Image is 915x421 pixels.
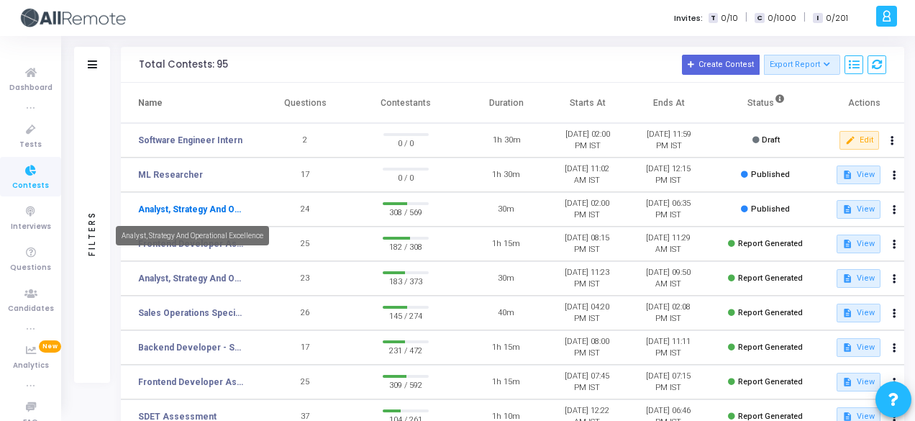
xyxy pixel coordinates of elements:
span: | [745,10,747,25]
td: [DATE] 11:11 PM IST [627,330,709,365]
mat-icon: description [842,377,852,387]
mat-icon: description [842,239,852,249]
td: [DATE] 06:35 PM IST [627,192,709,227]
a: ML Researcher [138,168,203,181]
td: 30m [465,192,547,227]
button: View [837,373,880,391]
td: [DATE] 08:15 PM IST [547,227,628,261]
div: Analyst, Strategy And Operational Excellence [116,226,269,245]
mat-icon: description [842,170,852,180]
td: [DATE] 08:00 PM IST [547,330,628,365]
mat-icon: description [842,308,852,318]
td: 1h 30m [466,123,547,158]
div: Total Contests: 95 [139,59,228,71]
td: 17 [265,330,346,365]
mat-icon: edit [845,135,855,145]
th: Questions [265,83,346,123]
span: 0/201 [826,12,848,24]
th: Actions [823,83,904,123]
th: Starts At [547,83,629,123]
span: C [755,13,764,24]
a: Sales Operations Specialist [138,307,245,320]
td: [DATE] 11:59 PM IST [628,123,709,158]
button: View [837,200,880,219]
td: [DATE] 07:45 PM IST [547,365,628,399]
th: Name [121,83,265,123]
button: View [837,269,880,288]
span: | [804,10,806,25]
td: 30m [465,261,547,296]
span: 0 / 0 [383,136,429,150]
td: 1h 15m [465,227,547,261]
td: [DATE] 02:00 PM IST [547,123,629,158]
span: Report Generated [738,412,803,421]
td: [DATE] 02:00 PM IST [547,192,628,227]
span: 308 / 569 [383,205,429,219]
span: Report Generated [738,343,803,352]
mat-icon: description [842,273,852,284]
mat-icon: description [842,343,852,353]
th: Contestants [346,83,466,123]
th: Ends At [628,83,709,123]
td: 23 [265,261,346,296]
th: Duration [466,83,547,123]
button: Create Contest [682,55,760,75]
button: View [837,338,880,357]
a: Analyst, Strategy And Operational Excellence [138,272,245,285]
button: View [837,304,880,322]
button: Edit [839,131,879,150]
td: 1h 15m [465,365,547,399]
span: Tests [19,139,42,151]
td: 40m [465,296,547,330]
td: 1h 15m [465,330,547,365]
span: 0/10 [721,12,738,24]
span: 0 / 0 [383,171,429,185]
span: 145 / 274 [383,309,429,323]
td: [DATE] 11:02 AM IST [547,158,628,192]
td: [DATE] 04:20 PM IST [547,296,628,330]
button: View [837,166,880,184]
span: 182 / 308 [383,240,429,254]
span: Questions [10,262,51,274]
td: [DATE] 11:29 AM IST [627,227,709,261]
a: Frontend Developer Assessment [138,376,245,389]
td: 25 [265,227,346,261]
td: [DATE] 07:15 PM IST [627,365,709,399]
span: Contests [12,180,49,192]
span: 0/1000 [768,12,796,24]
a: Software Engineer Intern [138,134,242,147]
div: Filters [86,154,99,312]
span: Report Generated [738,273,803,283]
th: Status [709,83,823,123]
td: 25 [265,365,346,399]
span: Published [751,170,790,179]
td: [DATE] 02:08 PM IST [627,296,709,330]
span: Analytics [13,360,49,372]
span: T [709,13,718,24]
td: 24 [265,192,346,227]
span: Draft [762,135,780,145]
span: Report Generated [738,239,803,248]
button: View [837,235,880,253]
span: Candidates [8,303,54,315]
td: 26 [265,296,346,330]
span: 183 / 373 [383,274,429,289]
td: [DATE] 12:15 PM IST [627,158,709,192]
span: Dashboard [9,82,53,94]
span: New [39,340,61,353]
mat-icon: description [842,204,852,214]
span: Report Generated [738,308,803,317]
label: Invites: [674,12,703,24]
td: [DATE] 09:50 AM IST [627,261,709,296]
span: Interviews [11,221,51,233]
span: 231 / 472 [383,343,429,358]
td: 17 [265,158,346,192]
td: 2 [265,123,346,158]
img: logo [18,4,126,32]
td: 1h 30m [465,158,547,192]
span: I [813,13,822,24]
a: Analyst, Strategy And Operational Excellence [138,203,245,216]
a: Backend Developer - Skuad [138,341,245,354]
span: Report Generated [738,377,803,386]
span: 309 / 592 [383,378,429,392]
